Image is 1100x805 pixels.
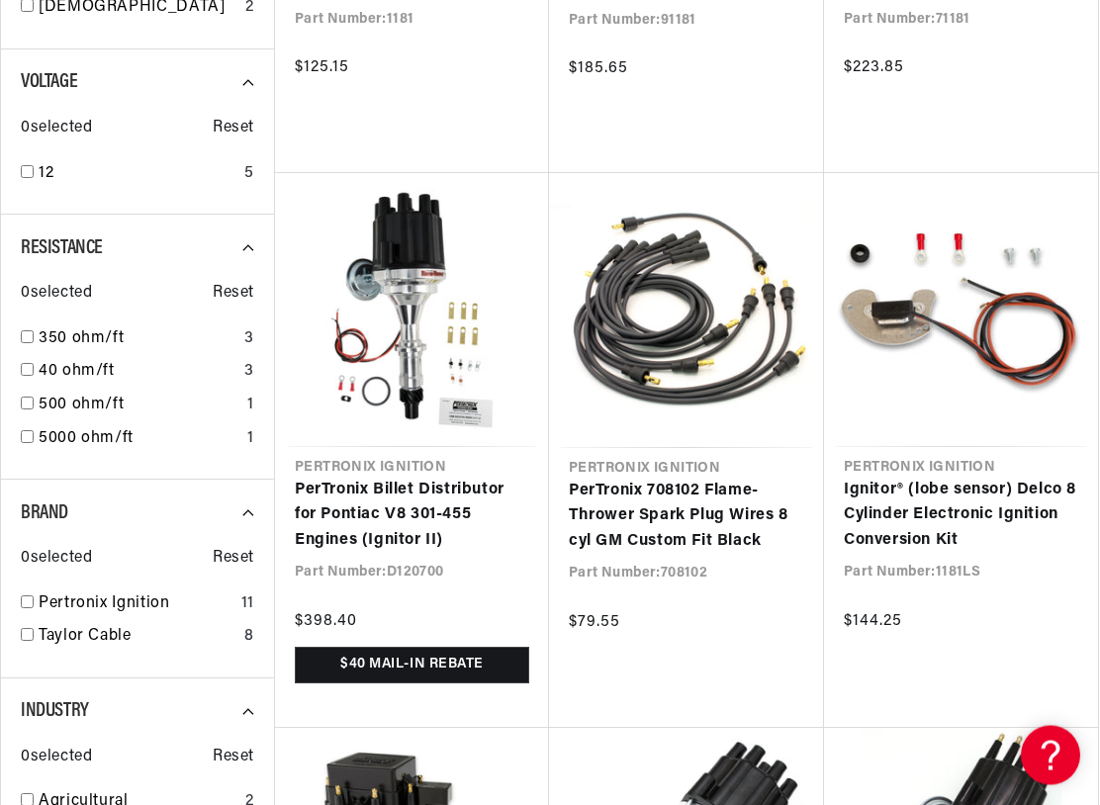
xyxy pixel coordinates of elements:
span: Resistance [21,239,103,259]
span: 0 selected [21,547,92,573]
a: 500 ohm/ft [39,394,239,419]
span: 0 selected [21,746,92,771]
a: 350 ohm/ft [39,327,236,353]
a: Taylor Cable [39,625,236,651]
span: Industry [21,702,89,722]
span: Reset [213,746,254,771]
span: Reset [213,282,254,308]
a: 40 ohm/ft [39,360,236,386]
span: 0 selected [21,282,92,308]
div: 3 [244,360,254,386]
a: PerTronix 708102 Flame-Thrower Spark Plug Wires 8 cyl GM Custom Fit Black [569,480,804,556]
div: 1 [247,394,254,419]
a: 5000 ohm/ft [39,427,239,453]
div: 1 [247,427,254,453]
span: Brand [21,504,68,524]
a: Ignitor® (lobe sensor) Delco 8 Cylinder Electronic Ignition Conversion Kit [844,479,1078,555]
span: Reset [213,117,254,142]
span: Voltage [21,73,77,93]
a: Pertronix Ignition [39,592,233,618]
div: 8 [244,625,254,651]
div: 3 [244,327,254,353]
a: 12 [39,162,236,188]
div: 11 [241,592,254,618]
span: 0 selected [21,117,92,142]
a: PerTronix Billet Distributor for Pontiac V8 301-455 Engines (Ignitor II) [295,479,529,555]
span: Reset [213,547,254,573]
div: 5 [244,162,254,188]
